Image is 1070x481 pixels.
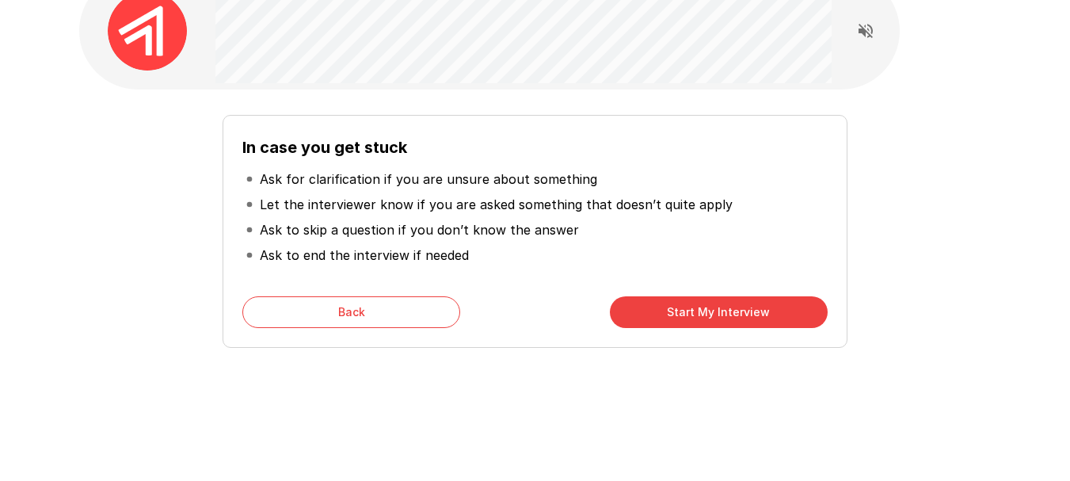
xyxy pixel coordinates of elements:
[850,15,882,47] button: Read questions aloud
[260,170,597,189] p: Ask for clarification if you are unsure about something
[260,220,579,239] p: Ask to skip a question if you don’t know the answer
[242,138,407,157] b: In case you get stuck
[260,195,733,214] p: Let the interviewer know if you are asked something that doesn’t quite apply
[610,296,828,328] button: Start My Interview
[242,296,460,328] button: Back
[260,246,469,265] p: Ask to end the interview if needed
